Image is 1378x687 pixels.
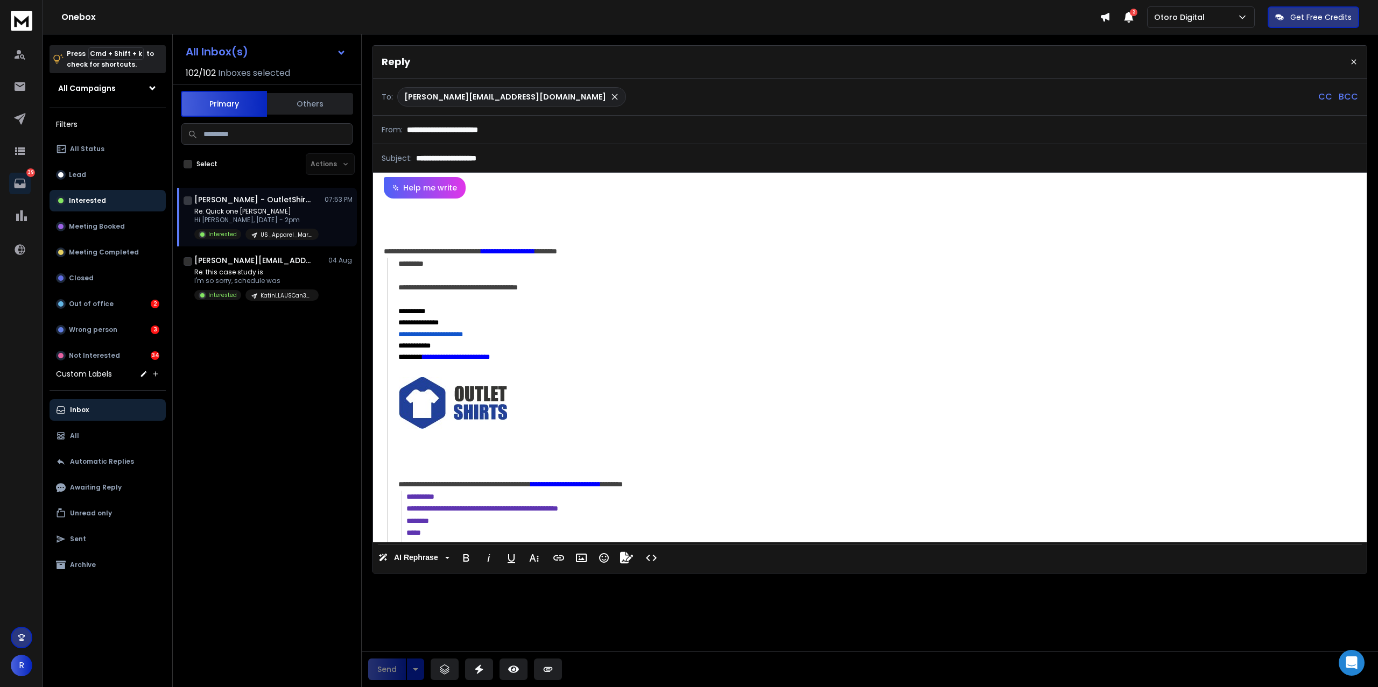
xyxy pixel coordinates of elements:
p: Re: Quick one [PERSON_NAME] [194,207,319,216]
button: Out of office2 [50,293,166,315]
p: Unread only [70,509,112,518]
button: Lead [50,164,166,186]
button: More Text [524,547,544,569]
button: Meeting Completed [50,242,166,263]
button: All [50,425,166,447]
p: Out of office [69,300,114,308]
span: 2 [1130,9,1137,16]
p: 39 [26,168,35,177]
p: Meeting Booked [69,222,125,231]
h1: All Inbox(s) [186,46,248,57]
p: Lead [69,171,86,179]
p: Interested [69,196,106,205]
button: Code View [641,547,662,569]
p: Sent [70,535,86,543]
div: 3 [151,325,159,334]
h1: [PERSON_NAME] - OutletShirts [194,194,313,205]
button: Not Interested34 [50,345,166,366]
p: Subject: [382,153,412,164]
p: Inbox [70,406,89,414]
h3: Custom Labels [56,369,112,379]
p: From: [382,124,403,135]
button: Meeting Booked [50,216,166,237]
button: Insert Link (⌘K) [549,547,569,569]
p: Otoro Digital [1154,12,1209,23]
button: All Campaigns [50,77,166,99]
p: All [70,431,79,440]
p: All Status [70,145,104,153]
button: Bold (⌘B) [456,547,476,569]
p: US_Apparel_MarketingTitles-CLEANED [261,231,312,239]
p: Reply [382,54,410,69]
span: Cmd + Shift + k [88,47,144,60]
p: Not Interested [69,351,120,360]
button: Inbox [50,399,166,421]
p: [PERSON_NAME][EMAIL_ADDRESS][DOMAIN_NAME] [404,91,606,102]
p: Archive [70,561,96,569]
div: 2 [151,300,159,308]
p: Awaiting Reply [70,483,122,492]
p: 07:53 PM [325,195,353,204]
p: Get Free Credits [1290,12,1352,23]
button: Sent [50,528,166,550]
p: CC [1318,90,1332,103]
button: AI Rephrase [376,547,452,569]
img: AIorK4xgNiK0akq2FTatCuQim7RW8dBm114k2PJG7RjCZQUvmFTyXev7PKTqyFY5wjM060eyLnS-ytRkwS-x [398,377,508,429]
h1: All Campaigns [58,83,116,94]
p: Re: this case study is [194,268,319,277]
button: Insert Image (⌘P) [571,547,592,569]
a: 39 [9,173,31,194]
div: Open Intercom Messenger [1339,650,1365,676]
button: Wrong person3 [50,319,166,341]
button: Underline (⌘U) [501,547,522,569]
label: Select [196,160,217,168]
span: AI Rephrase [392,553,440,562]
button: Emoticons [594,547,614,569]
button: Archive [50,554,166,576]
button: R [11,655,32,676]
h3: Filters [50,117,166,132]
p: 04 Aug [328,256,353,265]
p: Interested [208,291,237,299]
button: Closed [50,267,166,289]
button: Signature [616,547,637,569]
p: Meeting Completed [69,248,139,257]
div: 34 [151,351,159,360]
p: I'm so sorry, schedule was [194,277,319,285]
img: logo [11,11,32,31]
button: Italic (⌘I) [479,547,499,569]
p: Automatic Replies [70,457,134,466]
button: Help me write [384,177,466,199]
button: Get Free Credits [1268,6,1359,28]
p: KatinLLAUSCan3000_Apollo_30072025-CLEANED_CLAY [261,292,312,300]
h3: Inboxes selected [218,67,290,80]
p: To: [382,91,393,102]
button: Others [267,92,353,116]
h1: [PERSON_NAME][EMAIL_ADDRESS][DOMAIN_NAME] [194,255,313,266]
p: Interested [208,230,237,238]
button: Awaiting Reply [50,477,166,498]
p: Closed [69,274,94,282]
span: 102 / 102 [186,67,216,80]
button: Automatic Replies [50,451,166,472]
button: Primary [181,91,267,117]
button: Unread only [50,502,166,524]
button: Interested [50,190,166,211]
p: Hi [PERSON_NAME], [DATE] - 2pm [194,216,319,224]
button: All Status [50,138,166,160]
button: All Inbox(s) [177,41,355,62]
h1: Onebox [61,11,1100,24]
p: Press to check for shortcuts. [67,48,154,70]
p: Wrong person [69,325,117,334]
p: BCC [1339,90,1358,103]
